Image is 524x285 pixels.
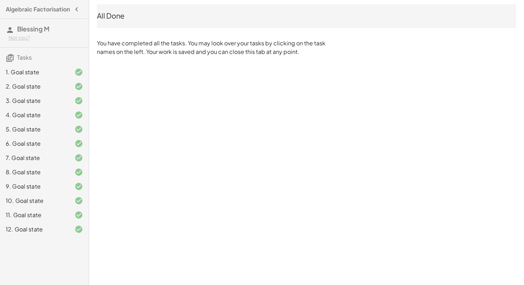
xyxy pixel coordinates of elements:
i: Task finished and correct. [75,139,83,148]
i: Task finished and correct. [75,225,83,234]
i: Task finished and correct. [75,168,83,176]
div: All Done [97,11,516,21]
span: Tasks [17,54,32,61]
i: Task finished and correct. [75,211,83,219]
i: Task finished and correct. [75,82,83,91]
div: 4. Goal state [6,111,63,119]
div: 6. Goal state [6,139,63,148]
i: Task finished and correct. [75,196,83,205]
div: 8. Goal state [6,168,63,176]
div: 12. Goal state [6,225,63,234]
div: 2. Goal state [6,82,63,91]
i: Task finished and correct. [75,68,83,76]
div: Not you? [9,34,83,41]
i: Task finished and correct. [75,154,83,162]
h4: Algebraic Factorisation [6,5,70,14]
div: 5. Goal state [6,125,63,134]
div: 10. Goal state [6,196,63,205]
div: 11. Goal state [6,211,63,219]
div: 9. Goal state [6,182,63,191]
i: Task finished and correct. [75,182,83,191]
i: Task finished and correct. [75,111,83,119]
i: Task finished and correct. [75,125,83,134]
p: You have completed all the tasks. You may look over your tasks by clicking on the task names on t... [97,39,329,56]
i: Task finished and correct. [75,96,83,105]
span: Blessing M [17,25,50,33]
div: 7. Goal state [6,154,63,162]
div: 1. Goal state [6,68,63,76]
div: 3. Goal state [6,96,63,105]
